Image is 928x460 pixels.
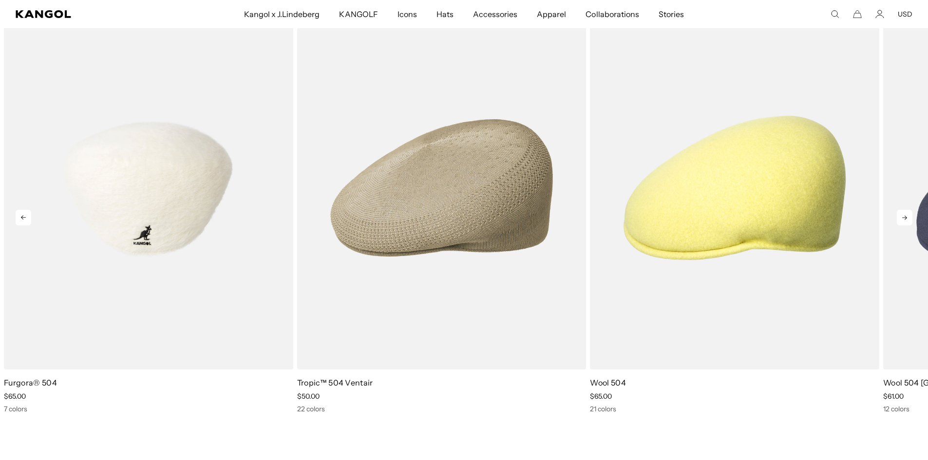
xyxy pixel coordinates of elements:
[16,10,161,18] a: Kangol
[831,10,839,18] summary: Search here
[875,10,884,18] a: Account
[4,378,57,387] a: Furgora® 504
[853,10,862,18] button: Cart
[590,378,626,387] a: Wool 504
[297,378,373,387] a: Tropic™ 504 Ventair
[590,6,879,369] img: Wool 504
[4,392,26,401] span: $65.00
[4,6,293,369] img: Furgora® 504
[293,6,587,413] div: 2 of 5
[586,6,879,413] div: 3 of 5
[297,392,320,401] span: $50.00
[590,405,879,413] div: 21 colors
[297,6,587,369] img: Tropic™ 504 Ventair
[898,10,912,18] button: USD
[4,405,293,413] div: 7 colors
[297,405,587,413] div: 22 colors
[590,392,612,401] span: $65.00
[883,392,904,401] span: $61.00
